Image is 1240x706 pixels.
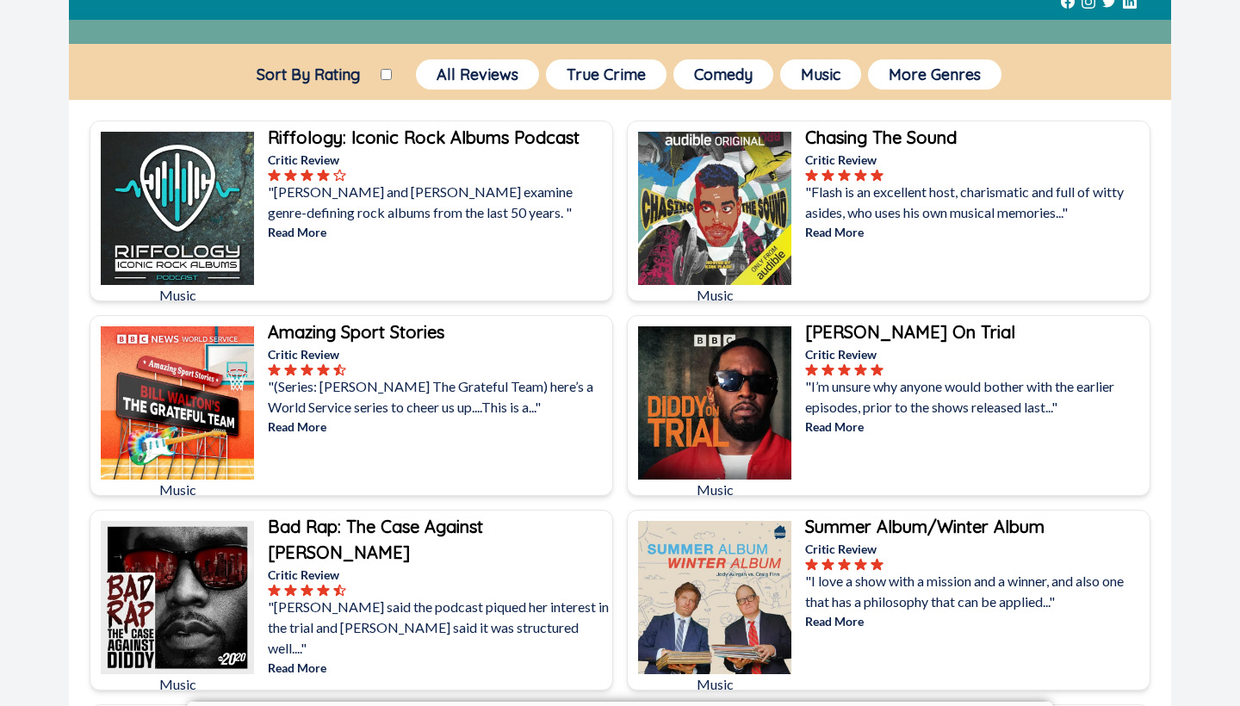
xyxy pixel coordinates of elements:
[268,151,609,169] p: Critic Review
[805,321,1015,343] b: [PERSON_NAME] On Trial
[268,418,609,436] p: Read More
[638,132,791,285] img: Chasing The Sound
[627,510,1150,691] a: Summer Album/Winter AlbumMusicSummer Album/Winter AlbumCritic Review"I love a show with a mission...
[780,59,861,90] button: Music
[805,182,1146,223] p: "Flash is an excellent host, charismatic and full of witty asides, who uses his own musical memor...
[268,127,580,148] b: Riffology: Iconic Rock Albums Podcast
[638,285,791,306] p: Music
[546,59,666,90] button: True Crime
[638,326,791,480] img: Diddy On Trial
[805,127,957,148] b: Chasing The Sound
[805,376,1146,418] p: "I’m unsure why anyone would bother with the earlier episodes, prior to the shows released last..."
[542,56,670,93] a: True Crime
[805,540,1146,558] p: Critic Review
[101,521,254,674] img: Bad Rap: The Case Against Diddy
[627,121,1150,301] a: Chasing The SoundMusicChasing The SoundCritic Review"Flash is an excellent host, charismatic and ...
[268,321,444,343] b: Amazing Sport Stories
[268,516,483,563] b: Bad Rap: The Case Against [PERSON_NAME]
[627,315,1150,496] a: Diddy On TrialMusic[PERSON_NAME] On TrialCritic Review"I’m unsure why anyone would bother with th...
[268,597,609,659] p: "[PERSON_NAME] said the podcast piqued her interest in the trial and [PERSON_NAME] said it was st...
[90,121,613,301] a: Riffology: Iconic Rock Albums PodcastMusicRiffology: Iconic Rock Albums PodcastCritic Review"[PER...
[101,285,254,306] p: Music
[268,182,609,223] p: "[PERSON_NAME] and [PERSON_NAME] examine genre-defining rock albums from the last 50 years. "
[90,315,613,496] a: Amazing Sport StoriesMusicAmazing Sport StoriesCritic Review"(Series: [PERSON_NAME] The Grateful ...
[268,659,609,677] p: Read More
[101,480,254,500] p: Music
[673,59,773,90] button: Comedy
[638,521,791,674] img: Summer Album/Winter Album
[101,674,254,695] p: Music
[805,612,1146,630] p: Read More
[805,571,1146,612] p: "I love a show with a mission and a winner, and also one that has a philosophy that can be applie...
[638,674,791,695] p: Music
[805,418,1146,436] p: Read More
[638,480,791,500] p: Music
[101,132,254,285] img: Riffology: Iconic Rock Albums Podcast
[777,56,865,93] a: Music
[805,223,1146,241] p: Read More
[268,566,609,584] p: Critic Review
[805,516,1045,537] b: Summer Album/Winter Album
[805,345,1146,363] p: Critic Review
[101,326,254,480] img: Amazing Sport Stories
[90,510,613,691] a: Bad Rap: The Case Against DiddyMusicBad Rap: The Case Against [PERSON_NAME]Critic Review"[PERSON_...
[268,376,609,418] p: "(Series: [PERSON_NAME] The Grateful Team) here’s a World Service series to cheer us up....This i...
[670,56,777,93] a: Comedy
[805,151,1146,169] p: Critic Review
[868,59,1001,90] button: More Genres
[268,345,609,363] p: Critic Review
[268,223,609,241] p: Read More
[416,59,539,90] button: All Reviews
[412,56,542,93] a: All Reviews
[236,65,381,84] label: Sort By Rating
